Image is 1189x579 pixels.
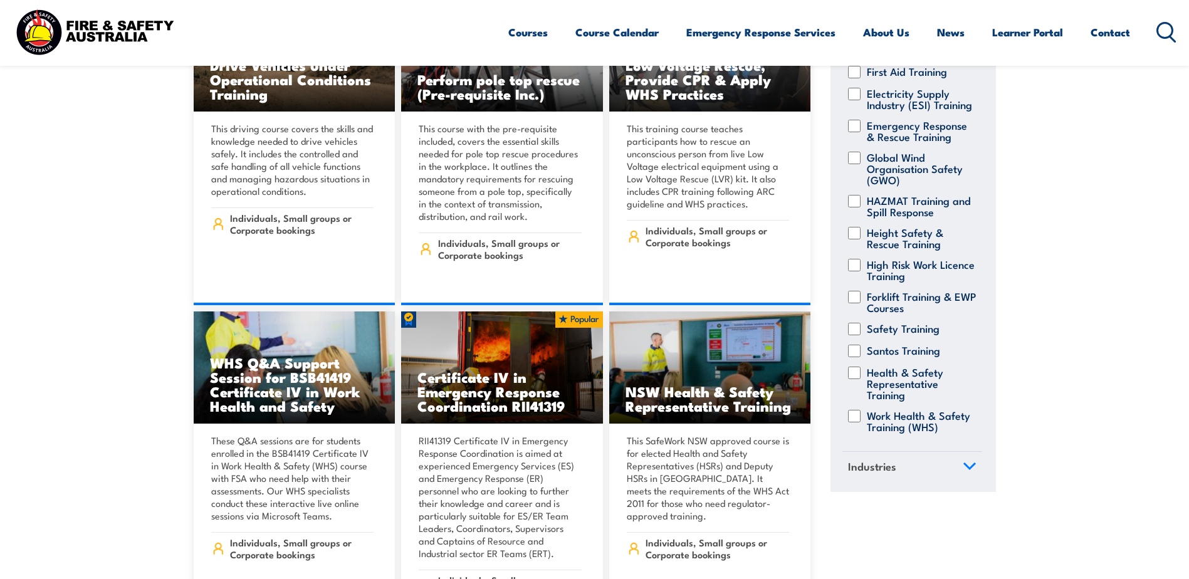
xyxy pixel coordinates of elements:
img: NSW Health & Safety Representative Refresher Training [609,311,811,424]
a: Certificate IV in Emergency Response Coordination RII41319 [401,311,603,424]
img: BSB41419 – Certificate IV in Work Health and Safety [194,311,395,424]
span: Individuals, Small groups or Corporate bookings [230,212,374,236]
label: Global Wind Organisation Safety (GWO) [867,152,977,185]
label: Emergency Response & Rescue Training [867,120,977,142]
label: High Risk Work Licence Training [867,259,977,281]
label: HAZMAT Training and Spill Response [867,195,977,217]
a: News [937,16,965,49]
h3: Perform pole top rescue (Pre-requisite Inc.) [417,72,587,101]
a: WHS Q&A Support Session for BSB41419 Certificate IV in Work Health and Safety [194,311,395,424]
span: Individuals, Small groups or Corporate bookings [438,237,582,261]
p: RII41319 Certificate IV in Emergency Response Coordination is aimed at experienced Emergency Serv... [419,434,582,560]
label: First Aid Training [867,66,947,78]
img: RII41319 Certificate IV in Emergency Response Coordination [401,311,603,424]
h3: Drive Vehicles under Operational Conditions Training [210,58,379,101]
label: Work Health & Safety Training (WHS) [867,410,977,432]
a: Course Calendar [575,16,659,49]
span: Individuals, Small groups or Corporate bookings [646,224,789,248]
h3: Certificate IV in Emergency Response Coordination RII41319 [417,370,587,413]
label: Height Safety & Rescue Training [867,227,977,249]
p: This driving course covers the skills and knowledge needed to drive vehicles safely. It includes ... [211,122,374,197]
a: Industries [842,452,982,484]
h3: WHS Q&A Support Session for BSB41419 Certificate IV in Work Health and Safety [210,355,379,413]
a: NSW Health & Safety Representative Training [609,311,811,424]
label: Health & Safety Representative Training [867,367,977,400]
p: These Q&A sessions are for students enrolled in the BSB41419 Certificate IV in Work Health & Safe... [211,434,374,522]
span: Individuals, Small groups or Corporate bookings [646,536,789,560]
label: Forklift Training & EWP Courses [867,291,977,313]
label: Safety Training [867,323,940,335]
label: Electricity Supply Industry (ESI) Training [867,88,977,110]
p: This training course teaches participants how to rescue an unconscious person from live Low Volta... [627,122,790,210]
p: This course with the pre-requisite included, covers the essential skills needed for pole top resc... [419,122,582,222]
a: Learner Portal [992,16,1063,49]
a: About Us [863,16,909,49]
span: Individuals, Small groups or Corporate bookings [230,536,374,560]
p: This SafeWork NSW approved course is for elected Health and Safety Representatives (HSRs) and Dep... [627,434,790,522]
h3: NSW Health & Safety Representative Training [626,384,795,413]
a: Courses [508,16,548,49]
label: Santos Training [867,345,940,357]
a: Contact [1091,16,1130,49]
h3: Low Voltage Rescue, Provide CPR & Apply WHS Practices [626,58,795,101]
span: Industries [848,458,896,475]
a: Emergency Response Services [686,16,835,49]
